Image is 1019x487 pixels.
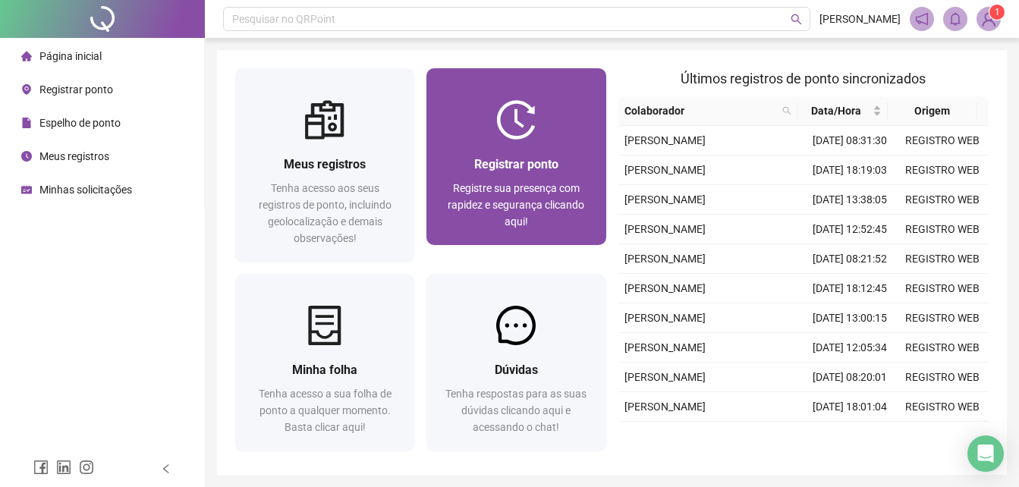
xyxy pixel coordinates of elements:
td: [DATE] 08:31:30 [804,126,896,156]
span: Tenha acesso a sua folha de ponto a qualquer momento. Basta clicar aqui! [259,388,392,433]
span: [PERSON_NAME] [624,223,706,235]
span: search [779,99,794,122]
td: REGISTRO WEB [896,333,989,363]
span: bell [948,12,962,26]
span: schedule [21,184,32,195]
a: Minha folhaTenha acesso a sua folha de ponto a qualquer momento. Basta clicar aqui! [235,274,414,451]
span: left [161,463,171,474]
span: [PERSON_NAME] [819,11,901,27]
span: [PERSON_NAME] [624,341,706,353]
td: REGISTRO WEB [896,156,989,185]
sup: Atualize o seu contato no menu Meus Dados [989,5,1005,20]
td: [DATE] 18:19:03 [804,156,896,185]
span: Dúvidas [495,363,538,377]
a: DúvidasTenha respostas para as suas dúvidas clicando aqui e acessando o chat! [426,274,605,451]
th: Origem [888,96,977,126]
span: home [21,51,32,61]
span: facebook [33,460,49,475]
span: Página inicial [39,50,102,62]
span: search [782,106,791,115]
span: Minha folha [292,363,357,377]
th: Data/Hora [797,96,887,126]
span: [PERSON_NAME] [624,134,706,146]
span: Data/Hora [804,102,869,119]
td: REGISTRO WEB [896,303,989,333]
td: [DATE] 08:21:52 [804,244,896,274]
td: REGISTRO WEB [896,185,989,215]
span: notification [915,12,929,26]
td: [DATE] 18:01:04 [804,392,896,422]
td: [DATE] 13:38:05 [804,185,896,215]
td: [DATE] 13:30:24 [804,422,896,451]
span: Tenha acesso aos seus registros de ponto, incluindo geolocalização e demais observações! [259,182,392,244]
a: Meus registrosTenha acesso aos seus registros de ponto, incluindo geolocalização e demais observa... [235,68,414,262]
span: file [21,118,32,128]
span: Registrar ponto [39,83,113,96]
span: environment [21,84,32,95]
td: REGISTRO WEB [896,392,989,422]
span: [PERSON_NAME] [624,164,706,176]
span: [PERSON_NAME] [624,282,706,294]
span: [PERSON_NAME] [624,401,706,413]
span: Registrar ponto [474,157,558,171]
span: [PERSON_NAME] [624,312,706,324]
td: [DATE] 12:52:45 [804,215,896,244]
span: [PERSON_NAME] [624,193,706,206]
span: [PERSON_NAME] [624,253,706,265]
span: instagram [79,460,94,475]
span: [PERSON_NAME] [624,371,706,383]
td: [DATE] 13:00:15 [804,303,896,333]
td: REGISTRO WEB [896,363,989,392]
span: Últimos registros de ponto sincronizados [681,71,926,86]
span: Minhas solicitações [39,184,132,196]
span: Tenha respostas para as suas dúvidas clicando aqui e acessando o chat! [445,388,587,433]
td: REGISTRO WEB [896,244,989,274]
span: 1 [995,7,1000,17]
td: REGISTRO WEB [896,215,989,244]
span: Colaborador [624,102,777,119]
td: [DATE] 08:20:01 [804,363,896,392]
td: [DATE] 18:12:45 [804,274,896,303]
td: REGISTRO WEB [896,126,989,156]
a: Registrar pontoRegistre sua presença com rapidez e segurança clicando aqui! [426,68,605,245]
td: REGISTRO WEB [896,422,989,451]
span: Meus registros [39,150,109,162]
span: clock-circle [21,151,32,162]
span: Espelho de ponto [39,117,121,129]
td: REGISTRO WEB [896,274,989,303]
span: search [791,14,802,25]
div: Open Intercom Messenger [967,435,1004,472]
span: linkedin [56,460,71,475]
img: 90667 [977,8,1000,30]
span: Registre sua presença com rapidez e segurança clicando aqui! [448,182,584,228]
td: [DATE] 12:05:34 [804,333,896,363]
span: Meus registros [284,157,366,171]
